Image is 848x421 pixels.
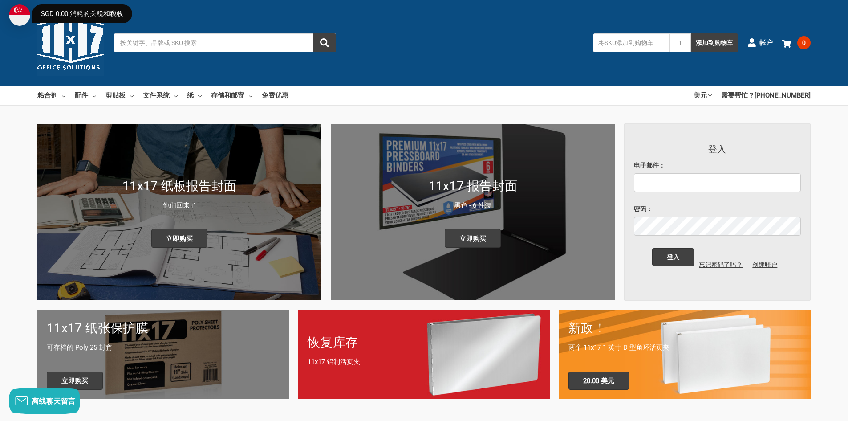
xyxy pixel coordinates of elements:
[583,377,614,385] font: 20.00 美元
[721,91,811,99] font: 需要帮忙？[PHONE_NUMBER]
[211,91,244,99] font: 存储和邮寄
[331,124,615,300] a: 11x17 报告封面 11x17 报告封面 黑色 - 6 件装 立即购买
[114,33,336,52] input: 按关键字、品牌或 SKU 搜索
[802,39,806,46] font: 0
[429,179,518,193] font: 11x17 报告封面
[752,261,777,268] font: 创建账户
[47,343,112,352] font: 可存档的 Poly 25 封套
[37,310,289,399] a: 11x17 页保护套 11x17 纸张保护膜 可存档的 Poly 25 封套 立即购买
[652,248,694,266] input: 登入
[143,91,170,99] font: 文件系统
[41,10,123,18] font: SGD 0.00 消耗的关税和税收
[32,396,76,406] font: 离线聊天留言
[37,124,321,300] a: 全新 11x17 纸板活页夹 11x17 纸板报告封面 他们回来了 立即购买
[9,4,30,26] img: 新加坡的关税和税收信息
[747,31,773,54] a: 帐户
[166,235,193,243] font: 立即购买
[708,144,726,155] font: 登入
[187,91,194,99] font: 纸
[696,39,733,46] font: 添加到购物车
[634,162,665,169] font: 电子邮件：
[747,260,782,270] a: 创建账户
[691,33,738,52] button: 添加到购物车
[37,124,321,300] img: 全新 11x17 纸板活页夹
[699,261,743,268] font: 忘记密码了吗？
[75,91,88,99] font: 配件
[694,86,712,105] a: 美元
[47,321,148,335] font: 11x17 纸张保护膜
[775,397,848,421] iframe: Google 顾客评价
[262,91,288,99] font: 免费优惠
[568,343,669,352] font: 两个 11x17 1 英寸 D 型角环活页夹
[782,31,811,54] a: 0
[454,201,491,209] font: 黑色 - 6 件装
[308,335,358,350] font: 恢复库存
[694,260,747,270] a: 忘记密码了吗？
[331,124,615,300] img: 11x17 报告封面
[37,91,57,99] font: 粘合剂
[634,205,653,213] font: 密码：
[721,86,811,105] a: 需要帮忙？[PHONE_NUMBER]
[61,377,88,385] font: 立即购买
[459,235,486,243] font: 立即购买
[593,33,669,52] input: 将SKU添加到购物车
[122,179,236,193] font: 11x17 纸板报告封面
[568,321,606,335] font: 新政！
[694,91,707,99] font: 美元
[759,39,773,47] font: 帐户
[308,358,360,366] font: 11x17 铝制活页夹
[298,310,550,399] a: 恢复库存 11x17 铝制活页夹
[37,9,104,76] img: 11x17.com
[9,388,80,414] button: 离线聊天留言
[163,201,196,209] font: 他们回来了
[105,91,126,99] font: 剪贴板
[559,310,811,399] a: 11x17 活页夹 2 件装仅售 20.00 美元 新政！ 两个 11x17 1 英寸 D 型角环活页夹 20.00 美元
